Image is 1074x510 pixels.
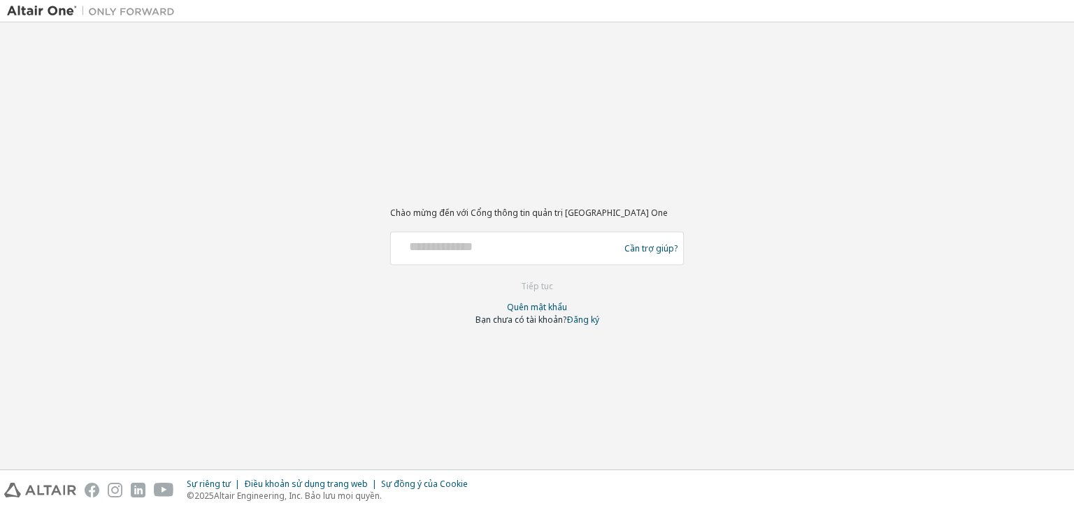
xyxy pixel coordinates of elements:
[85,483,99,497] img: facebook.svg
[381,478,468,490] font: Sự đồng ý của Cookie
[187,478,231,490] font: Sự riêng tư
[194,490,214,502] font: 2025
[108,483,122,497] img: instagram.svg
[214,490,382,502] font: Altair Engineering, Inc. Bảo lưu mọi quyền.
[187,490,194,502] font: ©
[507,302,567,314] font: Quên mật khẩu
[475,314,566,326] font: Bạn chưa có tài khoản?
[624,248,678,249] a: Cần trợ giúp?
[131,483,145,497] img: linkedin.svg
[566,314,599,326] a: Đăng ký
[7,4,182,18] img: Altair One
[244,478,368,490] font: Điều khoản sử dụng trang web
[154,483,174,497] img: youtube.svg
[624,242,678,254] font: Cần trợ giúp?
[4,483,76,497] img: altair_logo.svg
[390,207,668,219] font: Chào mừng đến với Cổng thông tin quản trị [GEOGRAPHIC_DATA] One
